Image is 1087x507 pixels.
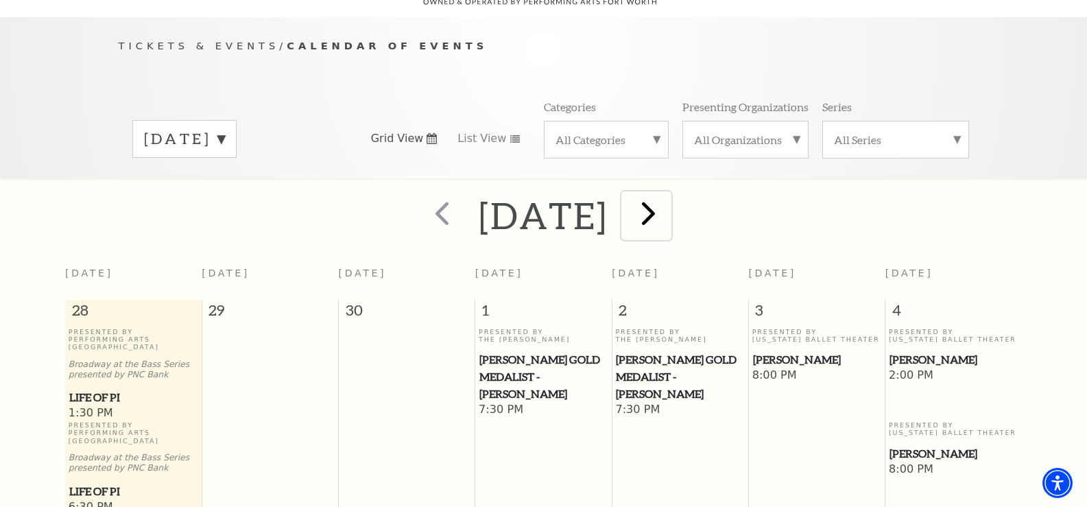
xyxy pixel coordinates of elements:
p: Broadway at the Bass Series presented by PNC Bank [69,359,198,380]
span: 8:00 PM [889,462,1018,477]
div: Accessibility Menu [1042,468,1073,498]
a: Peter Pan [889,351,1018,368]
label: All Organizations [694,132,797,147]
span: 3 [749,300,885,327]
span: 30 [339,300,475,327]
span: 7:30 PM [615,403,745,418]
a: Life of Pi [69,483,198,500]
p: Presented By [US_STATE] Ballet Theater [752,328,882,344]
p: / [119,38,969,55]
h2: [DATE] [479,193,608,237]
span: [DATE] [202,268,250,279]
span: Grid View [371,131,424,146]
span: 1 [475,300,611,327]
button: prev [416,191,466,240]
a: Peter Pan [752,351,882,368]
p: Presented By [US_STATE] Ballet Theater [889,328,1018,344]
a: Cliburn Gold Medalist - Aristo Sham [615,351,745,402]
label: All Categories [556,132,657,147]
p: Presented By Performing Arts [GEOGRAPHIC_DATA] [69,421,198,445]
a: Cliburn Gold Medalist - Aristo Sham [479,351,608,402]
span: [PERSON_NAME] [889,445,1018,462]
span: 29 [202,300,338,327]
label: All Series [834,132,957,147]
span: [DATE] [885,268,933,279]
span: 4 [885,300,1022,327]
span: [DATE] [339,268,387,279]
p: Presented By [US_STATE] Ballet Theater [889,421,1018,437]
span: 2 [612,300,748,327]
span: [DATE] [748,268,796,279]
span: List View [457,131,506,146]
p: Presented By The [PERSON_NAME] [615,328,745,344]
p: Categories [544,99,596,114]
a: Peter Pan [889,445,1018,462]
span: [DATE] [612,268,660,279]
span: [PERSON_NAME] [753,351,881,368]
span: 8:00 PM [752,368,882,384]
p: Presenting Organizations [682,99,809,114]
span: 1:30 PM [69,406,198,421]
span: 2:00 PM [889,368,1018,384]
p: Presented By Performing Arts [GEOGRAPHIC_DATA] [69,328,198,351]
span: Calendar of Events [287,40,488,51]
label: [DATE] [144,128,225,150]
span: 28 [65,300,202,327]
span: [DATE] [65,268,113,279]
p: Presented By The [PERSON_NAME] [479,328,608,344]
button: next [621,191,671,240]
span: [PERSON_NAME] Gold Medalist - [PERSON_NAME] [479,351,608,402]
span: Tickets & Events [119,40,280,51]
span: 7:30 PM [479,403,608,418]
span: [DATE] [475,268,523,279]
span: [PERSON_NAME] [889,351,1018,368]
p: Broadway at the Bass Series presented by PNC Bank [69,453,198,473]
p: Series [822,99,852,114]
span: [PERSON_NAME] Gold Medalist - [PERSON_NAME] [616,351,744,402]
a: Life of Pi [69,389,198,406]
